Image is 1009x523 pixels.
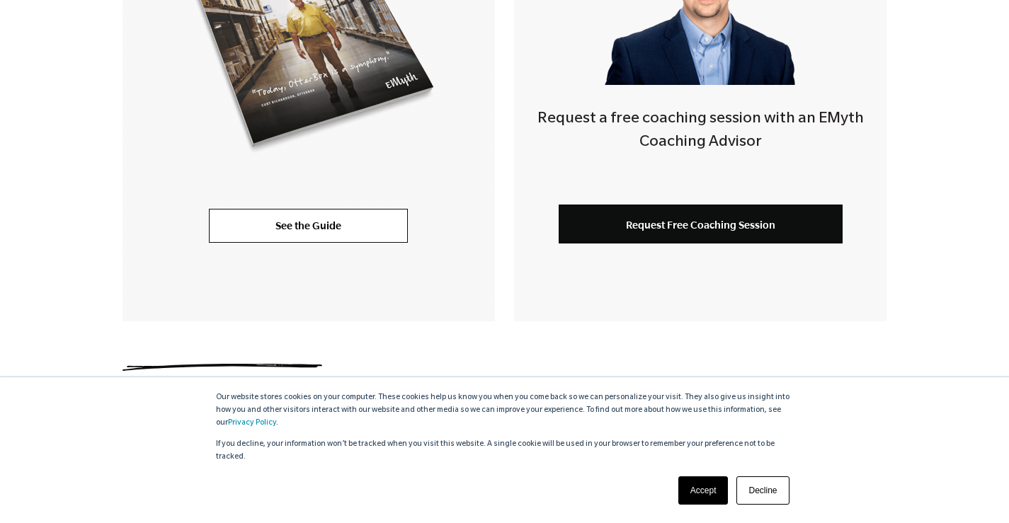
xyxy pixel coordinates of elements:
[216,391,794,430] p: Our website stores cookies on your computer. These cookies help us know you when you come back so...
[216,438,794,464] p: If you decline, your information won’t be tracked when you visit this website. A single cookie wi...
[626,219,775,231] span: Request Free Coaching Session
[736,476,789,505] a: Decline
[559,205,843,243] a: Request Free Coaching Session
[514,108,887,156] h4: Request a free coaching session with an EMyth Coaching Advisor
[228,419,276,427] a: Privacy Policy
[122,364,322,371] img: underline.svg
[678,476,729,505] a: Accept
[209,209,408,243] a: See the Guide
